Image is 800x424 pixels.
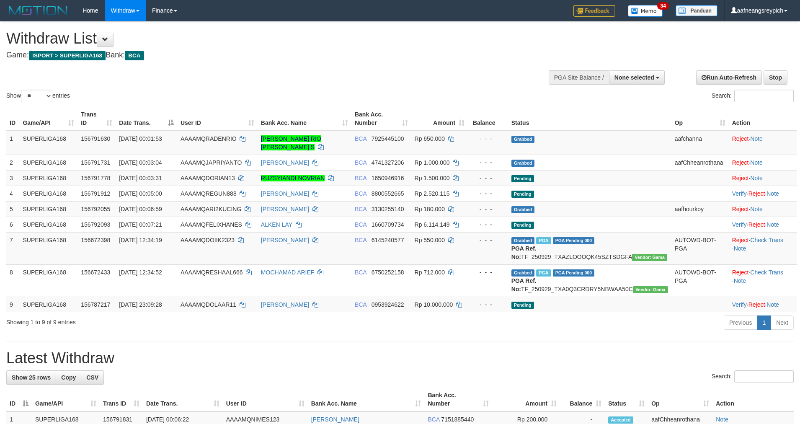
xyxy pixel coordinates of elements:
span: Rp 2.520.115 [415,190,450,197]
span: BCA [355,175,366,181]
a: Verify [732,301,747,308]
a: Next [771,315,794,330]
span: [DATE] 12:34:19 [119,237,162,243]
a: Note [734,245,746,252]
a: [PERSON_NAME] [261,237,309,243]
label: Search: [712,90,794,102]
span: Copy 7925445100 to clipboard [372,135,404,142]
span: Vendor URL: https://trx31.1velocity.biz [632,254,667,261]
div: - - - [471,205,505,213]
td: 1 [6,131,19,155]
a: Reject [732,237,749,243]
a: RUZSYIANDI NOVRIAN [261,175,325,181]
span: AAAAMQDOIIK2323 [181,237,235,243]
span: Show 25 rows [12,374,51,381]
span: PGA Pending [553,237,595,244]
span: Copy 7151885440 to clipboard [441,416,474,423]
th: Trans ID: activate to sort column ascending [77,107,116,131]
a: [PERSON_NAME] [261,206,309,212]
span: Copy 3130255140 to clipboard [372,206,404,212]
div: - - - [471,158,505,167]
a: MOCHAMAD ARIEF [261,269,315,276]
span: 156791912 [81,190,110,197]
span: Copy 1660709734 to clipboard [372,221,404,228]
span: [DATE] 00:06:59 [119,206,162,212]
span: Rp 180.000 [415,206,445,212]
td: · · [729,297,797,312]
a: [PERSON_NAME] [261,301,309,308]
a: Note [750,206,763,212]
td: SUPERLIGA168 [19,201,77,217]
td: · · [729,217,797,232]
th: Status: activate to sort column ascending [605,388,648,411]
th: Balance: activate to sort column ascending [560,388,605,411]
th: Bank Acc. Number: activate to sort column ascending [351,107,411,131]
span: Copy 1650946916 to clipboard [372,175,404,181]
td: SUPERLIGA168 [19,131,77,155]
span: Rp 650.000 [415,135,445,142]
th: ID: activate to sort column descending [6,388,32,411]
span: AAAAMQRESHAAL666 [181,269,243,276]
td: aafhourkoy [671,201,729,217]
a: Check Trans [750,269,783,276]
span: 156791731 [81,159,110,166]
a: CSV [81,370,104,385]
th: Op: activate to sort column ascending [671,107,729,131]
th: User ID: activate to sort column ascending [223,388,308,411]
div: - - - [471,268,505,277]
span: Rp 1.000.000 [415,159,450,166]
td: aafchanna [671,131,729,155]
th: Date Trans.: activate to sort column ascending [143,388,223,411]
h4: Game: Bank: [6,51,525,59]
span: AAAAMQFELIXHANES [181,221,242,228]
a: Note [750,159,763,166]
span: 156792093 [81,221,110,228]
span: Rp 712.000 [415,269,445,276]
span: BCA [355,190,366,197]
span: Accepted [608,416,633,424]
span: Copy 0953924622 to clipboard [372,301,404,308]
td: 9 [6,297,19,312]
span: Rp 6.114.149 [415,221,450,228]
span: Pending [511,222,534,229]
span: Marked by aafsoycanthlai [536,269,551,277]
img: Button%20Memo.svg [628,5,663,17]
span: AAAAMQJAPRIYANTO [181,159,242,166]
span: [DATE] 00:03:31 [119,175,162,181]
td: 6 [6,217,19,232]
span: [DATE] 12:34:52 [119,269,162,276]
td: AUTOWD-BOT-PGA [671,232,729,264]
td: 3 [6,170,19,186]
a: [PERSON_NAME] [261,190,309,197]
b: PGA Ref. No: [511,277,537,292]
th: Action [712,388,794,411]
td: · [729,201,797,217]
td: SUPERLIGA168 [19,186,77,201]
h1: Withdraw List [6,30,525,47]
a: [PERSON_NAME] [261,159,309,166]
label: Show entries [6,90,70,102]
span: Grabbed [511,269,535,277]
span: 156791778 [81,175,110,181]
td: SUPERLIGA168 [19,297,77,312]
span: Copy 8800552665 to clipboard [372,190,404,197]
a: Reject [732,269,749,276]
span: Rp 1.500.000 [415,175,450,181]
td: TF_250929_TXAZLOOOQK45SZTSDGFA [508,232,671,264]
span: 156792055 [81,206,110,212]
span: PGA Pending [553,269,595,277]
span: AAAAMQREGUN888 [181,190,237,197]
td: aafChheanrothana [671,155,729,170]
a: Note [750,175,763,181]
span: Copy [61,374,76,381]
div: Showing 1 to 9 of 9 entries [6,315,327,326]
button: None selected [609,70,665,85]
img: MOTION_logo.png [6,4,70,17]
span: Copy 6750252158 to clipboard [372,269,404,276]
td: SUPERLIGA168 [19,155,77,170]
a: [PERSON_NAME] RIO [PERSON_NAME] S [261,135,321,150]
span: Grabbed [511,206,535,213]
th: Game/API: activate to sort column ascending [32,388,100,411]
th: Balance [468,107,508,131]
div: PGA Site Balance / [549,70,609,85]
